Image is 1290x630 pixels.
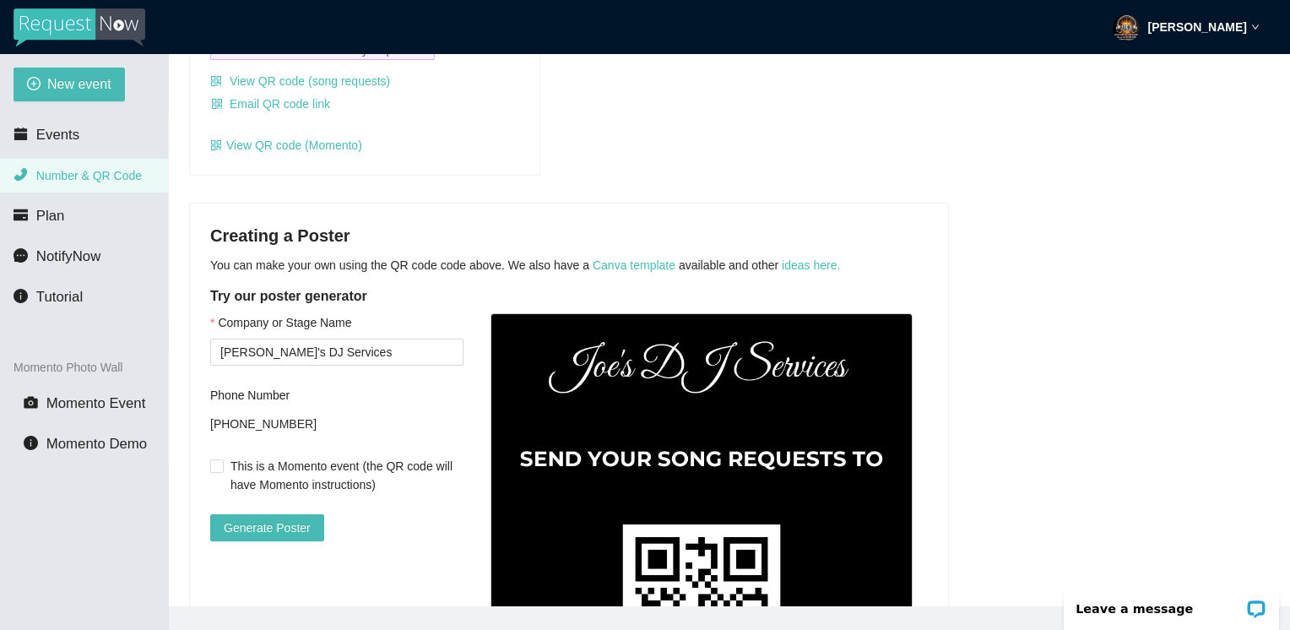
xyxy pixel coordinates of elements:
[46,395,146,411] span: Momento Event
[14,127,28,141] span: calendar
[14,68,125,101] button: plus-circleNew event
[593,258,675,272] a: Canva template
[210,313,351,332] label: Company or Stage Name
[210,286,928,307] h5: Try our poster generator
[27,77,41,93] span: plus-circle
[210,90,331,117] button: qrcodeEmail QR code link
[14,208,28,222] span: credit-card
[210,224,928,247] h4: Creating a Poster
[1053,577,1290,630] iframe: LiveChat chat widget
[14,8,145,47] img: RequestNow
[36,248,100,264] span: NotifyNow
[24,436,38,450] span: info-circle
[211,98,223,111] span: qrcode
[210,411,463,437] div: [PHONE_NUMBER]
[210,339,463,366] input: Company or Stage Name
[36,127,79,143] span: Events
[782,258,840,272] a: ideas here.
[230,95,330,113] span: Email QR code link
[210,514,324,541] button: Generate Poster
[210,139,222,151] span: qrcode
[210,74,390,88] a: qrcode View QR code (song requests)
[224,519,311,537] span: Generate Poster
[47,73,111,95] span: New event
[14,248,28,263] span: message
[1113,14,1140,41] img: ACg8ocKq_Xzh4_OjhWIwBTo_idB1s5TS_HEh__UBm4BiZ7je7DZmRWU=s96-c
[210,75,222,87] span: qrcode
[14,167,28,182] span: phone
[1251,23,1260,31] span: down
[36,289,83,305] span: Tutorial
[224,457,463,494] span: This is a Momento event (the QR code will have Momento instructions)
[210,386,463,405] div: Phone Number
[14,289,28,303] span: info-circle
[1148,20,1247,34] strong: [PERSON_NAME]
[210,138,362,152] a: qrcodeView QR code (Momento)
[24,395,38,410] span: camera
[46,436,147,452] span: Momento Demo
[36,208,65,224] span: Plan
[36,169,142,182] span: Number & QR Code
[210,256,928,274] p: You can make your own using the QR code code above. We also have a available and other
